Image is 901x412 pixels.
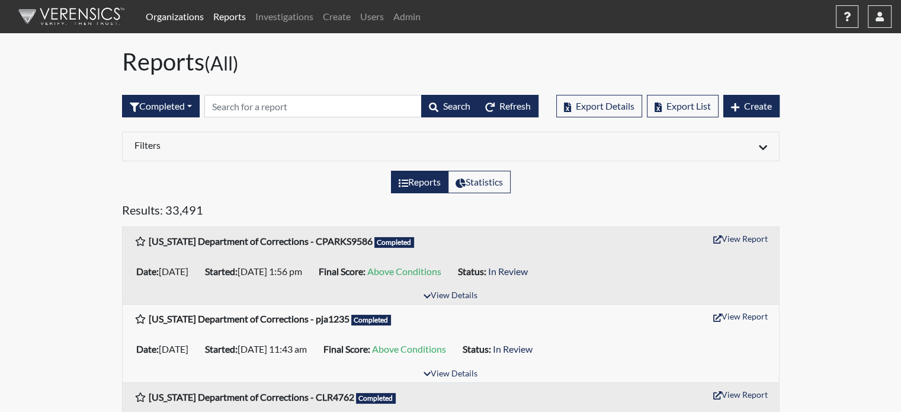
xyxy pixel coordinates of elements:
[122,95,200,117] button: Completed
[493,343,533,354] span: In Review
[204,52,239,75] small: (All)
[576,100,634,111] span: Export Details
[356,393,396,404] span: Completed
[132,262,200,281] li: [DATE]
[556,95,642,117] button: Export Details
[319,266,365,277] b: Final Score:
[708,385,773,404] button: View Report
[488,266,528,277] span: In Review
[391,171,448,193] label: View the list of reports
[209,5,251,28] a: Reports
[136,266,159,277] b: Date:
[499,100,531,111] span: Refresh
[204,95,422,117] input: Search by Registration ID, Interview Number, or Investigation Name.
[448,171,511,193] label: View statistics about completed interviews
[149,235,373,247] b: [US_STATE] Department of Corrections - CPARKS9586
[463,343,491,354] b: Status:
[708,229,773,248] button: View Report
[318,5,355,28] a: Create
[374,237,415,248] span: Completed
[389,5,425,28] a: Admin
[126,139,776,154] div: Click to expand/collapse filters
[744,100,772,111] span: Create
[205,266,238,277] b: Started:
[372,343,446,354] span: Above Conditions
[418,366,483,382] button: View Details
[122,47,780,76] h1: Reports
[200,262,314,281] li: [DATE] 1:56 pm
[708,307,773,325] button: View Report
[351,315,392,325] span: Completed
[251,5,318,28] a: Investigations
[323,343,370,354] b: Final Score:
[122,203,780,222] h5: Results: 33,491
[723,95,780,117] button: Create
[200,340,319,359] li: [DATE] 11:43 am
[136,343,159,354] b: Date:
[132,340,200,359] li: [DATE]
[666,100,711,111] span: Export List
[418,288,483,304] button: View Details
[458,266,486,277] b: Status:
[367,266,441,277] span: Above Conditions
[421,95,478,117] button: Search
[122,95,200,117] div: Filter by interview status
[149,391,354,403] b: [US_STATE] Department of Corrections - CLR4762
[149,313,350,324] b: [US_STATE] Department of Corrections - pja1235
[134,139,442,151] h6: Filters
[647,95,719,117] button: Export List
[443,100,470,111] span: Search
[355,5,389,28] a: Users
[205,343,238,354] b: Started:
[141,5,209,28] a: Organizations
[477,95,538,117] button: Refresh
